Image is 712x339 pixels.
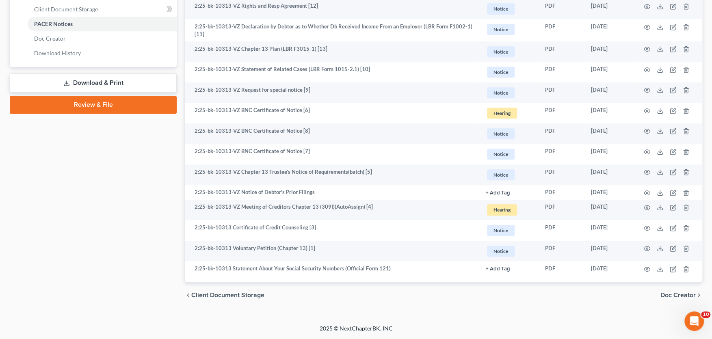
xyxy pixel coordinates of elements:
td: PDF [539,19,584,41]
td: 2:25-bk-10313 Voluntary Petition (Chapter 13) [1] [185,241,479,261]
td: 2:25-bk-10313-VZ BNC Certificate of Notice [6] [185,103,479,123]
span: Notice [487,3,515,14]
span: Notice [487,169,515,180]
td: 2:25-bk-10313 Certificate of Credit Counseling [3] [185,220,479,241]
span: Notice [487,24,515,35]
a: Hearing [486,106,532,120]
a: Client Document Storage [28,2,177,17]
td: 2:25-bk-10313-VZ BNC Certificate of Notice [7] [185,144,479,165]
td: [DATE] [584,144,634,165]
td: [DATE] [584,82,634,103]
iframe: Intercom live chat [684,311,704,331]
div: 2025 © NextChapterBK, INC [125,324,588,339]
a: Notice [486,86,532,99]
a: Notice [486,147,532,161]
a: Notice [486,45,532,58]
td: [DATE] [584,123,634,144]
td: 2:25-bk-10313-VZ Statement of Related Cases (LBR Form 1015-2.1) [10] [185,62,479,82]
span: Client Document Storage [34,6,98,13]
td: 2:25-bk-10313 Statement About Your Social Security Numbers (Official Form 121) [185,261,479,276]
td: PDF [539,185,584,200]
td: PDF [539,261,584,276]
td: [DATE] [584,220,634,241]
td: PDF [539,41,584,62]
a: Notice [486,244,532,258]
a: Notice [486,65,532,79]
a: + Add Tag [486,265,532,272]
span: Download History [34,50,81,56]
td: 2:25-bk-10313-VZ BNC Certificate of Notice [8] [185,123,479,144]
td: PDF [539,82,584,103]
button: chevron_left Client Document Storage [185,292,264,298]
td: PDF [539,200,584,220]
a: Notice [486,2,532,15]
span: 10 [701,311,710,318]
button: + Add Tag [486,190,510,196]
i: chevron_right [696,292,702,298]
td: PDF [539,123,584,144]
button: Doc Creator chevron_right [660,292,702,298]
td: [DATE] [584,200,634,220]
span: Hearing [487,204,517,215]
td: PDF [539,103,584,123]
td: 2:25-bk-10313-VZ Chapter 13 Trustee's Notice of Requirements(batch) [5] [185,164,479,185]
td: 2:25-bk-10313-VZ Chapter 13 Plan (LBR F3015-1) [13] [185,41,479,62]
td: 2:25-bk-10313-VZ Notice of Debtor's Prior Filings [185,185,479,200]
td: 2:25-bk-10313-VZ Meeting of Creditors Chapter 13 (309I)(AutoAssign) [4] [185,200,479,220]
span: PACER Notices [34,20,73,27]
span: Notice [487,128,515,139]
i: chevron_left [185,292,191,298]
span: Doc Creator [34,35,66,42]
span: Doc Creator [660,292,696,298]
td: [DATE] [584,261,634,276]
a: + Add Tag [486,188,532,196]
span: Notice [487,149,515,160]
a: Hearing [486,203,532,216]
a: Notice [486,168,532,181]
span: Notice [487,225,515,236]
span: Notice [487,87,515,98]
a: Review & File [10,96,177,114]
td: [DATE] [584,241,634,261]
span: Hearing [487,108,517,119]
span: Notice [487,67,515,78]
span: Notice [487,46,515,57]
a: Notice [486,23,532,36]
a: Notice [486,127,532,140]
span: Client Document Storage [191,292,264,298]
button: + Add Tag [486,266,510,272]
td: [DATE] [584,185,634,200]
a: Download History [28,46,177,60]
td: [DATE] [584,62,634,82]
td: [DATE] [584,19,634,41]
td: PDF [539,241,584,261]
span: Notice [487,246,515,257]
td: PDF [539,144,584,165]
td: PDF [539,220,584,241]
td: 2:25-bk-10313-VZ Request for special notice [9] [185,82,479,103]
td: PDF [539,164,584,185]
td: [DATE] [584,164,634,185]
td: [DATE] [584,41,634,62]
a: Doc Creator [28,31,177,46]
td: 2:25-bk-10313-VZ Declaration by Debtor as to Whether Db Received Income From an Employer (LBR For... [185,19,479,41]
a: Notice [486,224,532,237]
td: PDF [539,62,584,82]
a: Download & Print [10,73,177,93]
a: PACER Notices [28,17,177,31]
td: [DATE] [584,103,634,123]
